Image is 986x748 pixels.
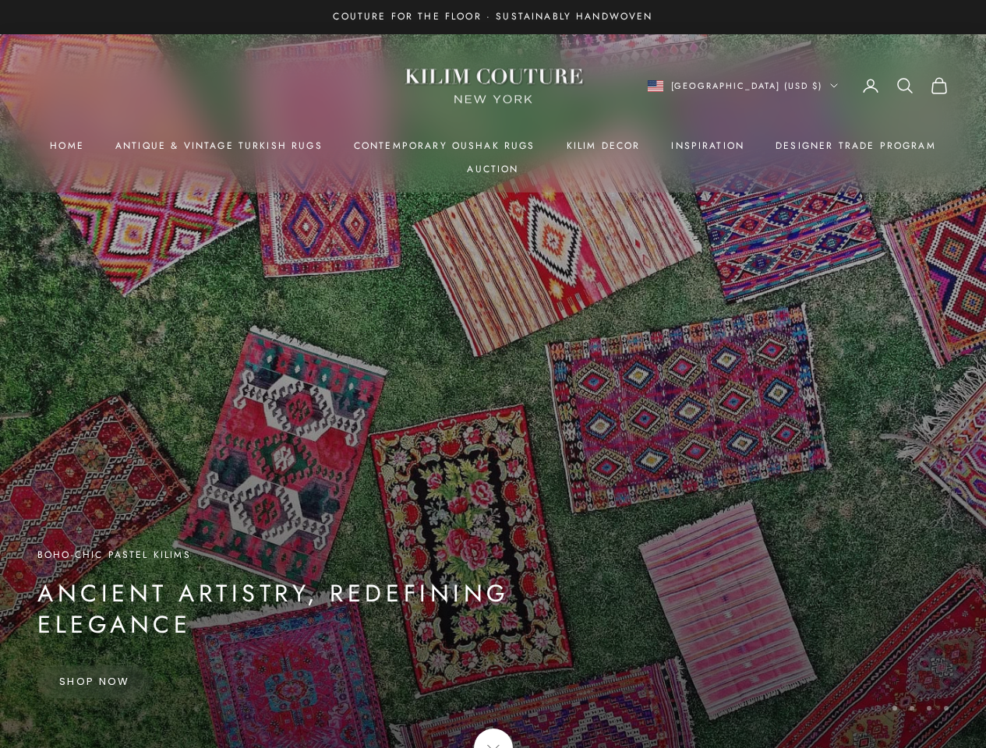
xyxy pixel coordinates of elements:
a: Antique & Vintage Turkish Rugs [115,138,323,153]
a: Auction [467,161,518,177]
a: Designer Trade Program [776,138,936,153]
nav: Primary navigation [37,138,949,178]
summary: Kilim Decor [567,138,641,153]
p: Couture for the Floor · Sustainably Handwoven [333,9,652,25]
a: Shop Now [37,665,152,698]
img: United States [648,80,663,92]
p: Ancient Artistry, Redefining Elegance [37,578,645,640]
p: Boho-Chic Pastel Kilims [37,547,645,563]
button: Change country or currency [648,79,839,93]
span: [GEOGRAPHIC_DATA] (USD $) [671,79,823,93]
nav: Secondary navigation [648,76,949,95]
a: Home [50,138,84,153]
a: Inspiration [671,138,744,153]
a: Contemporary Oushak Rugs [354,138,535,153]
